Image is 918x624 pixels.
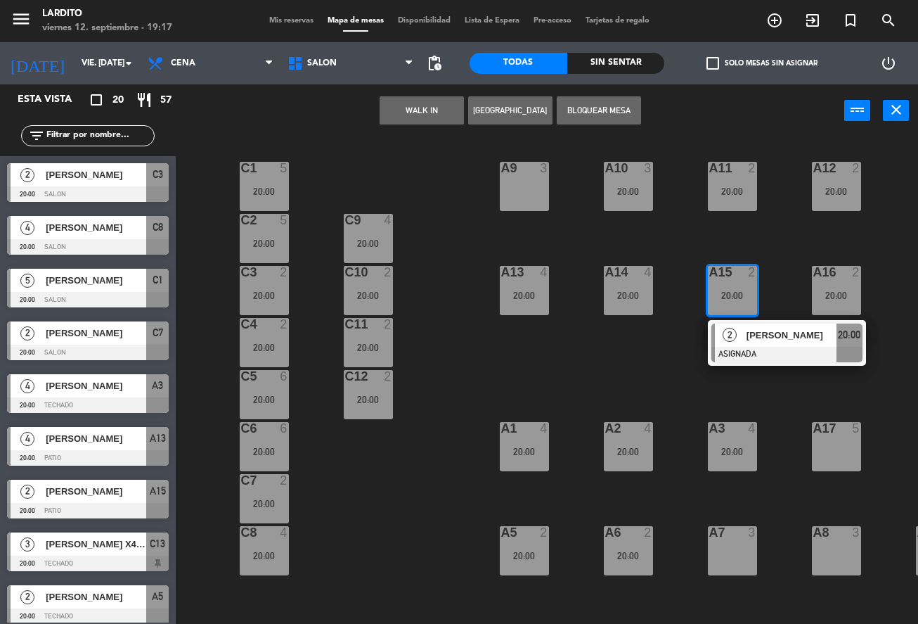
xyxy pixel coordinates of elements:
[644,422,652,435] div: 4
[46,537,146,552] span: [PERSON_NAME] X4 21.30
[812,186,861,196] div: 20:00
[708,447,757,457] div: 20:00
[45,128,154,144] input: Filtrar por nombre...
[46,484,146,499] span: [PERSON_NAME]
[526,17,578,25] span: Pre-acceso
[888,101,905,118] i: close
[883,100,909,121] button: close
[241,214,242,227] div: C2
[344,238,393,248] div: 20:00
[20,326,34,340] span: 2
[849,101,866,118] i: power_input
[46,431,146,446] span: [PERSON_NAME]
[280,214,288,227] div: 5
[321,17,391,25] span: Mapa de mesas
[280,526,288,539] div: 4
[153,166,163,183] span: C3
[644,162,652,174] div: 3
[241,266,242,279] div: C3
[46,590,146,604] span: [PERSON_NAME]
[426,55,443,72] span: pending_actions
[748,162,756,174] div: 2
[748,422,756,435] div: 4
[345,266,346,279] div: C10
[171,58,195,68] span: Cena
[153,272,163,288] span: C1
[88,91,105,108] i: crop_square
[880,55,897,72] i: power_settings_new
[540,162,548,174] div: 3
[240,186,289,196] div: 20:00
[152,588,163,605] span: A5
[605,162,606,174] div: A10
[345,318,346,331] div: C11
[42,21,172,35] div: viernes 12. septiembre - 19:17
[812,291,861,300] div: 20:00
[46,378,146,393] span: [PERSON_NAME]
[567,53,665,74] div: Sin sentar
[804,12,821,29] i: exit_to_app
[307,58,337,68] span: SALON
[42,7,172,21] div: Lardito
[280,370,288,383] div: 6
[384,266,392,279] div: 2
[746,328,836,343] span: [PERSON_NAME]
[540,266,548,279] div: 4
[384,214,392,227] div: 4
[240,551,289,561] div: 20:00
[844,100,870,121] button: power_input
[470,53,567,74] div: Todas
[240,499,289,509] div: 20:00
[153,219,163,236] span: C8
[344,343,393,352] div: 20:00
[112,92,124,108] span: 20
[20,168,34,182] span: 2
[280,162,288,174] div: 5
[384,370,392,383] div: 2
[20,221,34,235] span: 4
[153,324,163,341] span: C7
[46,167,146,182] span: [PERSON_NAME]
[150,483,166,499] span: A15
[241,370,242,383] div: C5
[241,318,242,331] div: C4
[20,274,34,288] span: 5
[578,17,657,25] span: Tarjetas de regalo
[838,326,860,343] span: 20:00
[241,526,242,539] div: C8
[842,12,859,29] i: turned_in_not
[240,238,289,248] div: 20:00
[468,96,552,125] button: [GEOGRAPHIC_DATA]
[500,447,549,457] div: 20:00
[706,57,817,70] label: Solo mesas sin asignar
[605,526,606,539] div: A6
[280,266,288,279] div: 2
[20,432,34,446] span: 4
[345,214,346,227] div: C9
[391,17,458,25] span: Disponibilidad
[240,343,289,352] div: 20:00
[7,91,101,108] div: Esta vista
[501,162,502,174] div: A9
[723,328,737,342] span: 2
[708,291,757,300] div: 20:00
[852,162,860,174] div: 2
[604,186,653,196] div: 20:00
[501,422,502,435] div: A1
[28,127,45,144] i: filter_list
[46,273,146,288] span: [PERSON_NAME]
[20,379,34,393] span: 4
[605,266,606,279] div: A14
[540,422,548,435] div: 4
[345,370,346,383] div: C12
[240,395,289,405] div: 20:00
[766,12,783,29] i: add_circle_outline
[501,266,502,279] div: A13
[20,537,34,552] span: 3
[604,291,653,300] div: 20:00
